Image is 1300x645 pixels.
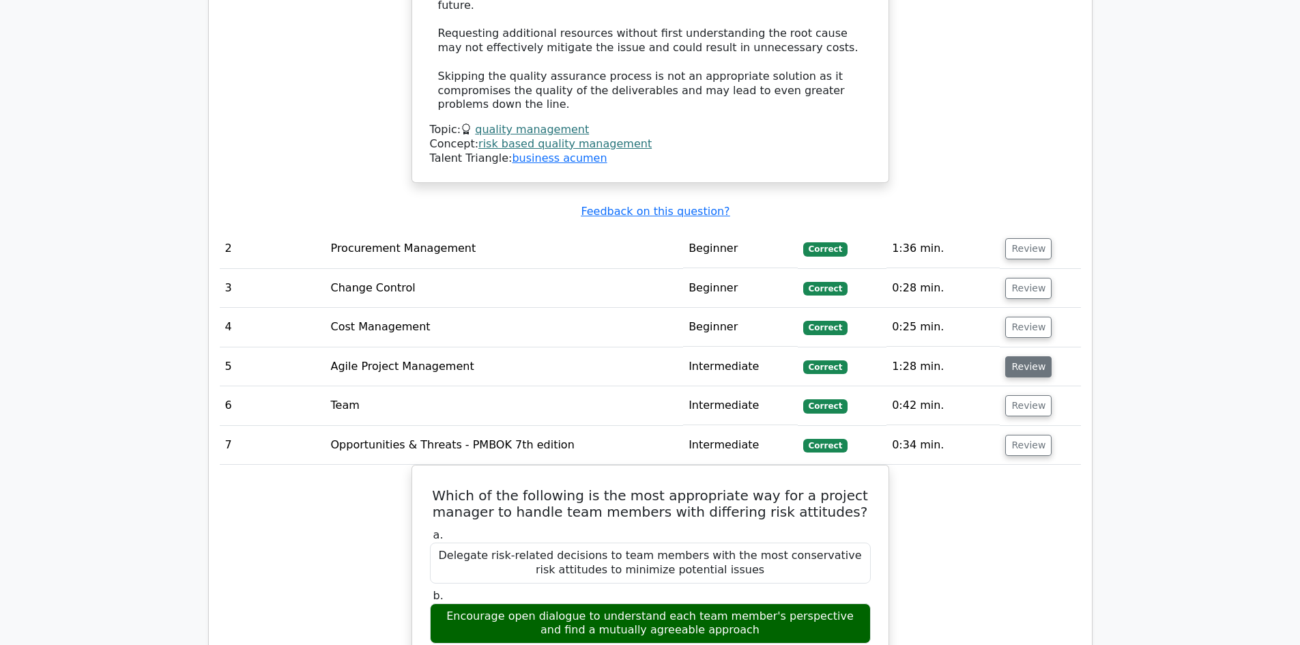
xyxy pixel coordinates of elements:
td: 3 [220,269,326,308]
td: 7 [220,426,326,465]
td: 1:28 min. [886,347,1000,386]
td: Opportunities & Threats - PMBOK 7th edition [326,426,684,465]
span: b. [433,589,444,602]
div: Concept: [430,137,871,152]
td: 0:34 min. [886,426,1000,465]
td: Beginner [683,308,798,347]
span: Correct [803,282,848,296]
span: a. [433,528,444,541]
div: Encourage open dialogue to understand each team member's perspective and find a mutually agreeabl... [430,603,871,644]
button: Review [1005,317,1052,338]
span: Correct [803,439,848,453]
button: Review [1005,395,1052,416]
td: Team [326,386,684,425]
td: 1:36 min. [886,229,1000,268]
span: Correct [803,360,848,374]
a: business acumen [512,152,607,164]
td: Beginner [683,269,798,308]
a: risk based quality management [478,137,652,150]
td: Intermediate [683,386,798,425]
td: Procurement Management [326,229,684,268]
td: 5 [220,347,326,386]
td: 6 [220,386,326,425]
div: Topic: [430,123,871,137]
td: Beginner [683,229,798,268]
button: Review [1005,238,1052,259]
td: 0:28 min. [886,269,1000,308]
a: quality management [475,123,589,136]
span: Correct [803,242,848,256]
td: 2 [220,229,326,268]
button: Review [1005,435,1052,456]
div: Talent Triangle: [430,123,871,165]
td: Agile Project Management [326,347,684,386]
button: Review [1005,356,1052,377]
td: 0:25 min. [886,308,1000,347]
div: Delegate risk-related decisions to team members with the most conservative risk attitudes to mini... [430,543,871,584]
h5: Which of the following is the most appropriate way for a project manager to handle team members w... [429,487,872,520]
td: 0:42 min. [886,386,1000,425]
td: Intermediate [683,426,798,465]
a: Feedback on this question? [581,205,730,218]
span: Correct [803,399,848,413]
td: Cost Management [326,308,684,347]
td: Intermediate [683,347,798,386]
td: Change Control [326,269,684,308]
button: Review [1005,278,1052,299]
span: Correct [803,321,848,334]
td: 4 [220,308,326,347]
